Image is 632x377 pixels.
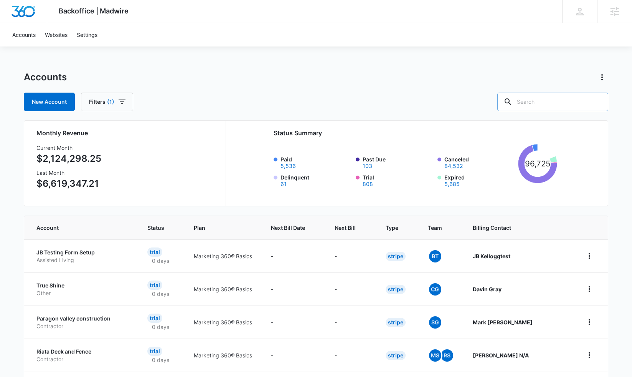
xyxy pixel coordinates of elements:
a: New Account [24,93,75,111]
p: Riata Deck and Fence [36,348,129,355]
p: Marketing 360® Basics [194,285,252,293]
a: Riata Deck and FenceContractor [36,348,129,363]
button: home [583,316,596,328]
div: Trial [147,347,162,356]
span: Next Bill [335,224,356,232]
h2: Monthly Revenue [36,128,216,138]
p: JB Testing Form Setup [36,249,129,256]
span: (1) [107,99,114,105]
div: Stripe [386,351,406,360]
a: Accounts [8,23,40,47]
span: BT [429,250,441,262]
h1: Accounts [24,71,67,83]
a: Paragon valley constructionContractor [36,315,129,330]
p: $6,619,347.21 [36,177,101,191]
span: Team [428,224,443,232]
span: CG [429,283,441,296]
div: Trial [147,247,162,257]
p: $2,124,298.25 [36,152,101,166]
strong: Mark [PERSON_NAME] [473,319,533,326]
a: Websites [40,23,72,47]
span: Backoffice | Madwire [59,7,129,15]
div: Stripe [386,318,406,327]
button: Past Due [363,163,372,169]
button: Actions [596,71,608,83]
span: RS [441,349,453,362]
td: - [325,239,376,272]
a: JB Testing Form SetupAssisted Living [36,249,129,264]
label: Past Due [363,155,433,169]
p: 0 days [147,290,174,298]
label: Delinquent [281,173,351,187]
td: - [262,239,325,272]
label: Expired [444,173,515,187]
button: home [583,283,596,295]
strong: JB Kelloggtest [473,253,510,259]
span: Billing Contact [473,224,565,232]
label: Trial [363,173,433,187]
div: Stripe [386,252,406,261]
span: Status [147,224,164,232]
strong: Davin Gray [473,286,502,292]
h3: Current Month [36,144,101,152]
span: Type [386,224,398,232]
button: home [583,349,596,361]
td: - [325,272,376,306]
td: - [262,339,325,372]
p: 0 days [147,356,174,364]
button: home [583,250,596,262]
p: Other [36,289,129,297]
button: Trial [363,181,373,187]
p: Contractor [36,322,129,330]
p: Paragon valley construction [36,315,129,322]
span: Next Bill Date [271,224,305,232]
p: Contractor [36,355,129,363]
a: Settings [72,23,102,47]
span: Account [36,224,118,232]
button: Paid [281,163,296,169]
td: - [262,306,325,339]
button: Delinquent [281,181,287,187]
div: Trial [147,281,162,290]
tspan: 96,725 [525,159,550,168]
td: - [325,339,376,372]
input: Search [497,93,608,111]
label: Paid [281,155,351,169]
div: Trial [147,314,162,323]
h2: Status Summary [274,128,557,138]
label: Canceled [444,155,515,169]
button: Canceled [444,163,463,169]
a: True ShineOther [36,282,129,297]
p: Marketing 360® Basics [194,318,252,326]
strong: [PERSON_NAME] N/A [473,352,529,359]
p: 0 days [147,323,174,331]
p: Marketing 360® Basics [194,252,252,260]
button: Filters(1) [81,93,133,111]
p: Assisted Living [36,256,129,264]
p: True Shine [36,282,129,289]
div: Stripe [386,285,406,294]
span: SG [429,316,441,329]
span: Plan [194,224,252,232]
h3: Last Month [36,169,101,177]
td: - [262,272,325,306]
p: Marketing 360® Basics [194,351,252,359]
button: Expired [444,181,460,187]
p: 0 days [147,257,174,265]
span: MS [429,349,441,362]
td: - [325,306,376,339]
